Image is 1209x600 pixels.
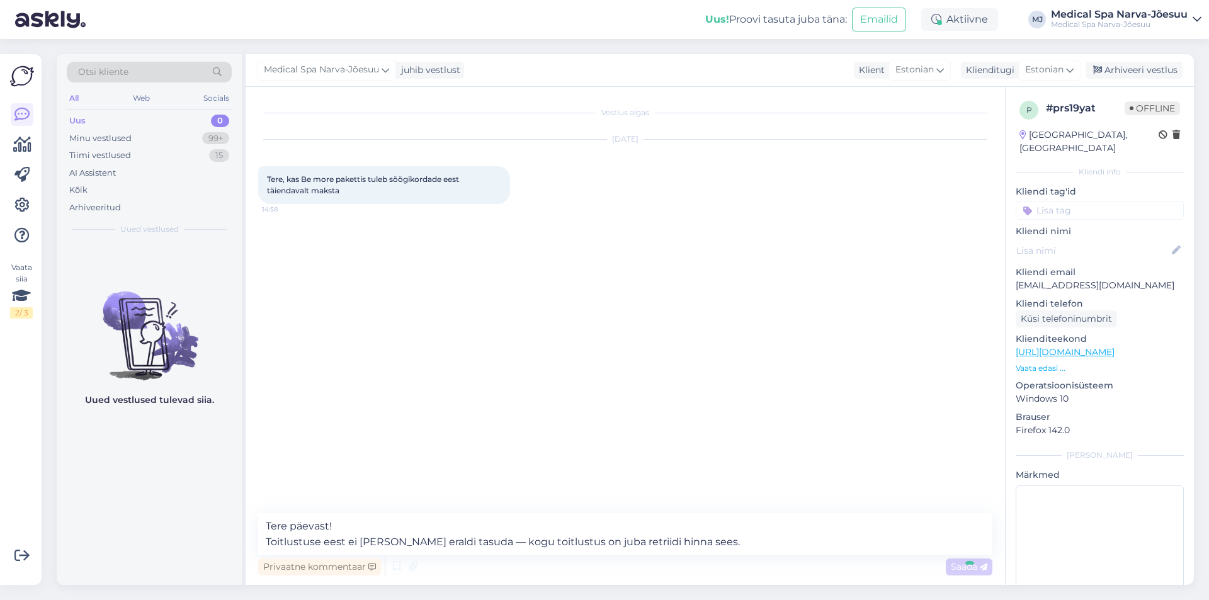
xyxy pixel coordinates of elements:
div: Klient [854,64,885,77]
div: # prs19yat [1046,101,1125,116]
p: Kliendi nimi [1016,225,1184,238]
span: Tere, kas Be more pakettis tuleb söögikordade eest täiendavalt maksta [267,174,461,195]
div: Socials [201,90,232,106]
div: Vestlus algas [258,107,992,118]
span: Estonian [1025,63,1064,77]
div: Tiimi vestlused [69,149,131,162]
div: Uus [69,115,86,127]
span: Medical Spa Narva-Jõesuu [264,63,379,77]
p: Kliendi email [1016,266,1184,279]
img: No chats [57,269,242,382]
p: Firefox 142.0 [1016,424,1184,437]
div: Kõik [69,184,88,196]
p: Vaata edasi ... [1016,363,1184,374]
div: juhib vestlust [396,64,460,77]
div: Kliendi info [1016,166,1184,178]
div: Vaata siia [10,262,33,319]
p: Kliendi telefon [1016,297,1184,310]
div: Minu vestlused [69,132,132,145]
div: 2 / 3 [10,307,33,319]
p: Kliendi tag'id [1016,185,1184,198]
div: Küsi telefoninumbrit [1016,310,1117,327]
div: [GEOGRAPHIC_DATA], [GEOGRAPHIC_DATA] [1019,128,1159,155]
p: Märkmed [1016,468,1184,482]
div: 99+ [202,132,229,145]
div: AI Assistent [69,167,116,179]
p: Brauser [1016,410,1184,424]
b: Uus! [705,13,729,25]
div: 0 [211,115,229,127]
p: Uued vestlused tulevad siia. [85,393,214,407]
p: Windows 10 [1016,392,1184,405]
input: Lisa nimi [1016,244,1169,258]
a: [URL][DOMAIN_NAME] [1016,346,1115,358]
div: Klienditugi [961,64,1014,77]
span: Offline [1125,101,1180,115]
img: Askly Logo [10,64,34,88]
span: 14:58 [262,205,309,214]
a: Medical Spa Narva-JõesuuMedical Spa Narva-Jõesuu [1051,9,1201,30]
div: Proovi tasuta juba täna: [705,12,847,27]
span: p [1026,105,1032,115]
div: Aktiivne [921,8,998,31]
p: Klienditeekond [1016,332,1184,346]
div: MJ [1028,11,1046,28]
div: Arhiveeritud [69,201,121,214]
div: Arhiveeri vestlus [1086,62,1183,79]
p: [EMAIL_ADDRESS][DOMAIN_NAME] [1016,279,1184,292]
div: Web [130,90,152,106]
span: Otsi kliente [78,65,128,79]
p: Operatsioonisüsteem [1016,379,1184,392]
span: Estonian [895,63,934,77]
div: [PERSON_NAME] [1016,450,1184,461]
div: 15 [209,149,229,162]
div: All [67,90,81,106]
span: Uued vestlused [120,224,179,235]
input: Lisa tag [1016,201,1184,220]
div: Medical Spa Narva-Jõesuu [1051,9,1188,20]
div: Medical Spa Narva-Jõesuu [1051,20,1188,30]
button: Emailid [852,8,906,31]
div: [DATE] [258,133,992,145]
